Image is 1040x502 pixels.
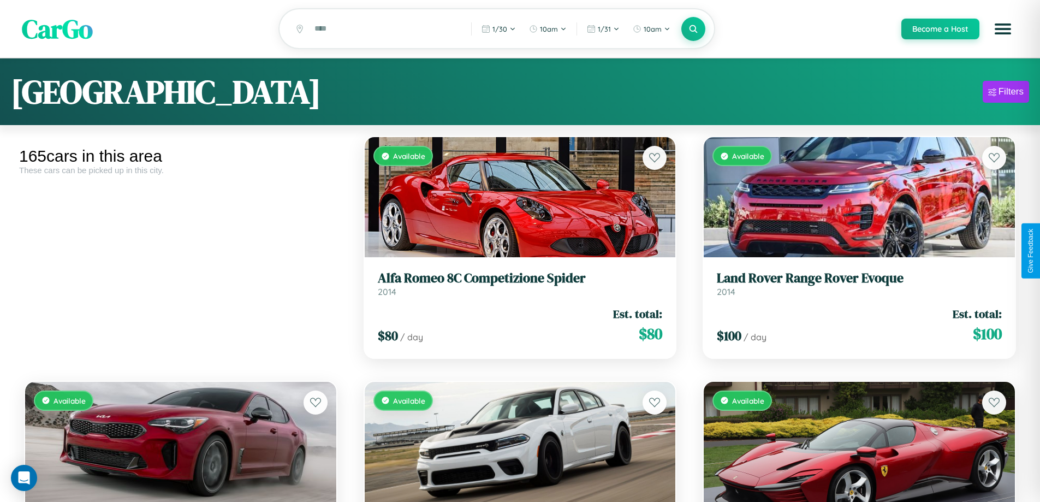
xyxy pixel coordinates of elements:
[11,69,321,114] h1: [GEOGRAPHIC_DATA]
[717,270,1002,297] a: Land Rover Range Rover Evoque2014
[999,86,1024,97] div: Filters
[393,396,425,405] span: Available
[627,20,676,38] button: 10am
[744,332,766,342] span: / day
[983,81,1029,103] button: Filters
[11,465,37,491] div: Open Intercom Messenger
[732,396,764,405] span: Available
[540,25,558,33] span: 10am
[54,396,86,405] span: Available
[639,323,662,345] span: $ 80
[476,20,521,38] button: 1/30
[492,25,507,33] span: 1 / 30
[378,327,398,345] span: $ 80
[581,20,625,38] button: 1/31
[393,151,425,161] span: Available
[19,147,342,166] div: 165 cars in this area
[378,270,663,286] h3: Alfa Romeo 8C Competizione Spider
[973,323,1002,345] span: $ 100
[598,25,611,33] span: 1 / 31
[988,14,1018,44] button: Open menu
[732,151,764,161] span: Available
[1027,229,1035,273] div: Give Feedback
[901,19,979,39] button: Become a Host
[378,270,663,297] a: Alfa Romeo 8C Competizione Spider2014
[400,332,423,342] span: / day
[717,327,741,345] span: $ 100
[19,166,342,175] div: These cars can be picked up in this city.
[644,25,662,33] span: 10am
[717,286,735,297] span: 2014
[717,270,1002,286] h3: Land Rover Range Rover Evoque
[613,306,662,322] span: Est. total:
[953,306,1002,322] span: Est. total:
[378,286,396,297] span: 2014
[22,11,93,47] span: CarGo
[524,20,572,38] button: 10am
